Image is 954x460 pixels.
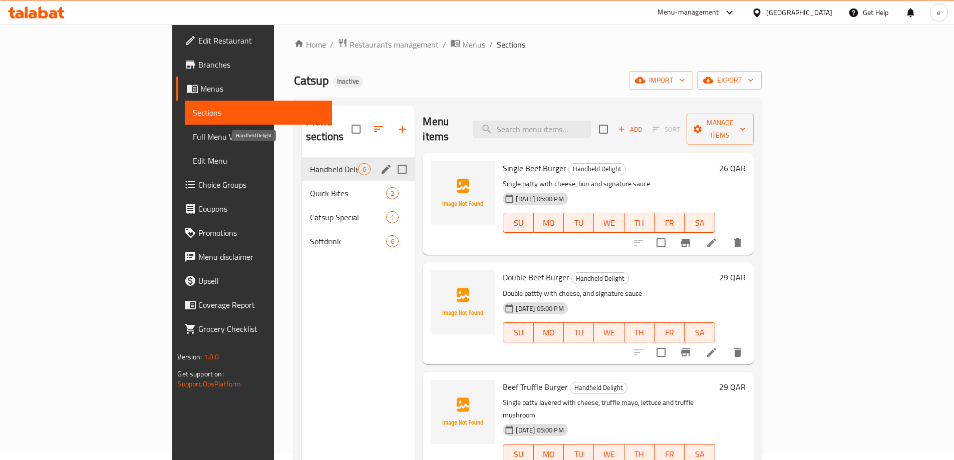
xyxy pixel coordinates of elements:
[538,216,560,230] span: MO
[646,122,687,137] span: Select section first
[655,322,685,342] button: FR
[616,124,644,135] span: Add
[302,181,415,205] div: Quick Bites2
[176,29,332,53] a: Edit Restaurant
[538,325,560,340] span: MO
[685,213,715,233] button: SA
[176,221,332,245] a: Promotions
[176,53,332,77] a: Branches
[570,382,627,393] span: Handheld Delight
[302,157,415,181] div: Handheld Delight6edit
[294,38,761,51] nav: breadcrumb
[503,322,533,342] button: SU
[719,380,746,394] h6: 29 QAR
[594,213,624,233] button: WE
[512,194,567,204] span: [DATE] 05:00 PM
[569,163,625,175] span: Handheld Delight
[503,287,715,300] p: Double pattty with cheese, and signature sauce
[198,179,324,191] span: Choice Groups
[443,39,446,51] li: /
[176,173,332,197] a: Choice Groups
[176,197,332,221] a: Coupons
[637,74,685,87] span: import
[310,235,386,247] span: Softdrink
[726,340,750,364] button: delete
[431,380,495,444] img: Beef Truffle Burger
[507,216,529,230] span: SU
[598,216,620,230] span: WE
[198,203,324,215] span: Coupons
[302,153,415,257] nav: Menu sections
[674,231,698,255] button: Branch-specific-item
[503,270,569,285] span: Double Beef Burger
[568,216,590,230] span: TU
[572,273,628,284] span: Handheld Delight
[503,396,715,421] p: Single patty layered with cheese, truffle mayo, lettuce and truffle mushroom
[624,322,655,342] button: TH
[489,39,493,51] li: /
[689,325,711,340] span: SA
[629,71,693,90] button: import
[568,325,590,340] span: TU
[706,346,718,358] a: Edit menu item
[185,149,332,173] a: Edit Menu
[367,117,391,141] span: Sort sections
[176,77,332,101] a: Menus
[659,325,681,340] span: FR
[204,350,219,363] span: 1.0.0
[310,163,358,175] span: Handheld Delight
[333,76,363,88] div: Inactive
[462,39,485,51] span: Menus
[624,213,655,233] button: TH
[628,325,651,340] span: TH
[564,213,594,233] button: TU
[387,237,398,246] span: 6
[655,213,685,233] button: FR
[503,178,715,190] p: Single patty with cheese, bun and signature sauce
[685,322,715,342] button: SA
[719,161,746,175] h6: 26 QAR
[697,71,762,90] button: export
[310,187,386,199] div: Quick Bites
[193,131,324,143] span: Full Menu View
[706,237,718,249] a: Edit menu item
[503,379,568,394] span: Beef Truffle Burger
[594,322,624,342] button: WE
[431,270,495,334] img: Double Beef Burger
[719,270,746,284] h6: 29 QAR
[450,38,485,51] a: Menus
[185,101,332,125] a: Sections
[651,232,672,253] span: Select to update
[198,227,324,239] span: Promotions
[534,213,564,233] button: MO
[193,155,324,167] span: Edit Menu
[177,367,223,380] span: Get support on:
[423,114,460,144] h2: Menu items
[497,39,525,51] span: Sections
[391,117,415,141] button: Add section
[302,205,415,229] div: Catsup Special1
[431,161,495,225] img: Single Beef Burger
[766,7,832,18] div: [GEOGRAPHIC_DATA]
[338,38,439,51] a: Restaurants management
[598,325,620,340] span: WE
[193,107,324,119] span: Sections
[674,340,698,364] button: Branch-specific-item
[473,121,591,138] input: search
[330,39,334,51] li: /
[628,216,651,230] span: TH
[177,350,202,363] span: Version:
[593,119,614,140] span: Select section
[198,299,324,311] span: Coverage Report
[503,213,533,233] button: SU
[346,119,367,140] span: Select all sections
[687,114,754,145] button: Manage items
[659,216,681,230] span: FR
[177,377,241,390] a: Support.OpsPlatform
[507,325,529,340] span: SU
[359,165,370,174] span: 6
[386,211,399,223] div: items
[198,251,324,263] span: Menu disclaimer
[387,189,398,198] span: 2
